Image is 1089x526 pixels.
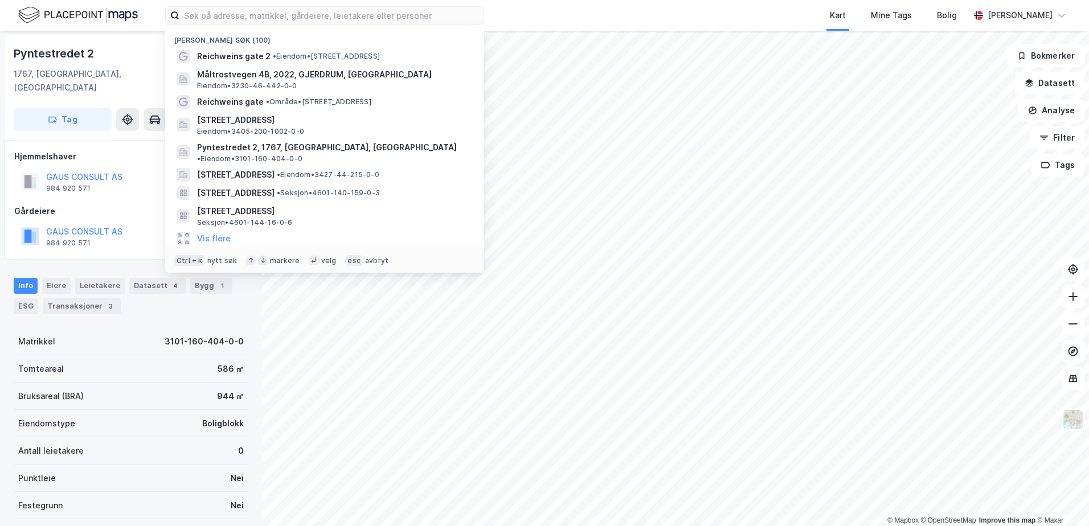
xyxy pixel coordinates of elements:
div: Tomteareal [18,362,64,376]
span: Eiendom • 3230-46-442-0-0 [197,81,297,91]
button: Tags [1031,154,1084,176]
span: • [273,52,276,60]
div: 3101-160-404-0-0 [165,335,244,348]
div: Bolig [937,9,957,22]
div: Ctrl + k [174,255,205,266]
div: 984 920 571 [46,239,91,248]
div: Leietakere [75,278,125,294]
a: Mapbox [887,516,919,524]
div: markere [270,256,300,265]
span: [STREET_ADDRESS] [197,168,275,182]
button: Analyse [1018,99,1084,122]
div: avbryt [365,256,388,265]
div: 1767, [GEOGRAPHIC_DATA], [GEOGRAPHIC_DATA] [14,67,187,94]
button: Bokmerker [1008,44,1084,67]
div: 586 ㎡ [218,362,244,376]
div: nytt søk [207,256,238,265]
iframe: Chat Widget [1032,471,1089,526]
button: Datasett [1015,72,1084,94]
div: esc [345,255,363,266]
button: Filter [1030,126,1084,149]
span: Område • [STREET_ADDRESS] [266,97,371,106]
div: 944 ㎡ [217,389,244,403]
div: ESG [14,298,38,314]
span: [STREET_ADDRESS] [197,113,470,127]
span: • [266,97,269,106]
div: Info [14,278,38,294]
div: Festegrunn [18,499,63,512]
a: Improve this map [979,516,1035,524]
div: Bygg [190,278,232,294]
div: [PERSON_NAME] [988,9,1053,22]
div: Transaksjoner [43,298,121,314]
img: logo.f888ab2527a4732fd821a326f86c7f29.svg [18,5,138,25]
div: 1 [216,280,228,291]
div: 0 [238,444,244,458]
button: Vis flere [197,232,231,245]
span: • [197,154,200,163]
div: Bruksareal (BRA) [18,389,84,403]
span: Seksjon • 4601-140-159-0-3 [277,188,380,198]
div: Punktleie [18,471,56,485]
div: Kart [830,9,846,22]
div: Eiendomstype [18,417,75,430]
span: • [277,170,280,179]
div: Eiere [42,278,71,294]
span: Pyntestredet 2, 1767, [GEOGRAPHIC_DATA], [GEOGRAPHIC_DATA] [197,141,457,154]
div: Pyntestredet 2 [14,44,96,63]
div: velg [321,256,337,265]
div: 984 920 571 [46,184,91,193]
span: [STREET_ADDRESS] [197,186,275,200]
span: • [277,188,280,197]
div: Nei [231,499,244,512]
span: Seksjon • 4601-144-16-0-6 [197,218,293,227]
div: Nei [231,471,244,485]
div: 4 [170,280,181,291]
div: Hjemmelshaver [14,150,248,163]
a: OpenStreetMap [921,516,976,524]
img: Z [1062,409,1084,430]
input: Søk på adresse, matrikkel, gårdeiere, leietakere eller personer [179,7,484,24]
span: Reichweins gate [197,95,264,109]
span: Reichweins gate 2 [197,50,271,63]
div: Datasett [129,278,186,294]
span: Måltrostvegen 4B, 2022, GJERDRUM, [GEOGRAPHIC_DATA] [197,68,470,81]
span: Eiendom • 3101-160-404-0-0 [197,154,302,163]
div: 3 [105,301,116,312]
div: Boligblokk [202,417,244,430]
span: Eiendom • 3427-44-215-0-0 [277,170,379,179]
div: Gårdeiere [14,204,248,218]
span: Eiendom • [STREET_ADDRESS] [273,52,380,61]
button: Tag [14,108,112,131]
div: Matrikkel [18,335,55,348]
span: Eiendom • 3405-200-1002-0-0 [197,127,304,136]
span: [STREET_ADDRESS] [197,204,470,218]
div: [PERSON_NAME] søk (100) [165,27,484,47]
div: Mine Tags [871,9,912,22]
div: Antall leietakere [18,444,84,458]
